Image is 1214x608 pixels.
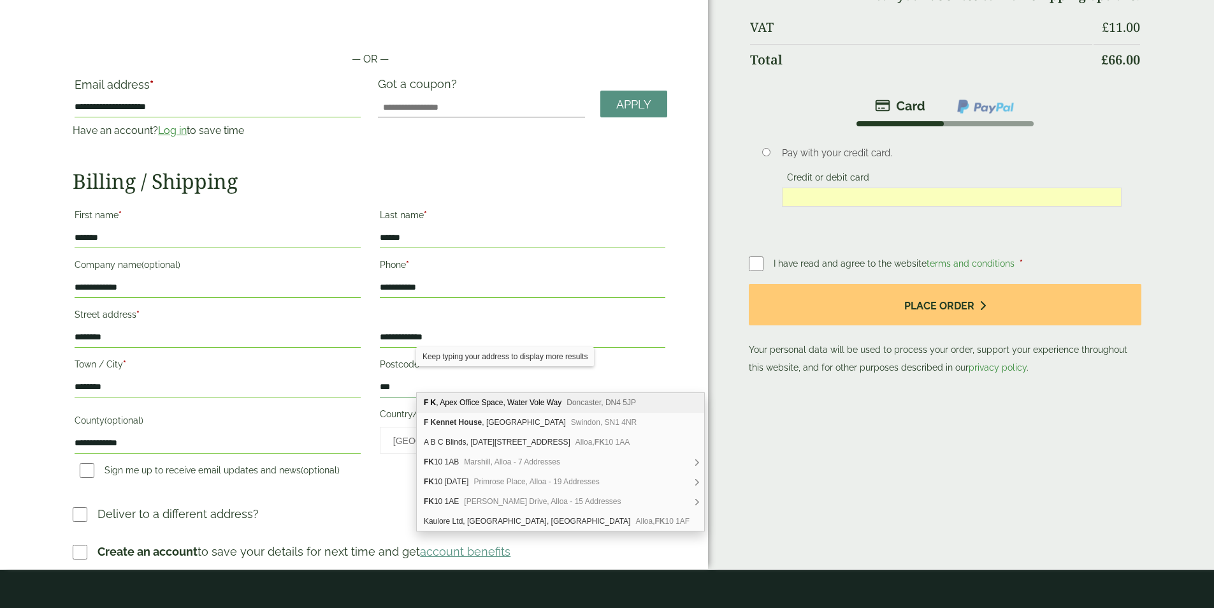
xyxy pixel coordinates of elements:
button: Place order [749,284,1141,325]
span: (optional) [301,465,340,475]
span: Marshill, Alloa - 7 Addresses [464,457,560,466]
label: Sign me up to receive email updates and news [75,465,345,479]
b: FK [424,457,434,466]
span: [PERSON_NAME] Drive, Alloa - 15 Addresses [464,497,621,506]
abbr: required [123,359,126,369]
img: stripe.png [875,98,925,114]
span: Alloa, 10 1AF [635,517,690,526]
span: Country/Region [380,427,665,454]
abbr: required [136,309,140,320]
span: I have read and agree to the website [774,258,1017,269]
bdi: 66.00 [1101,51,1140,68]
span: Alloa, 10 1AA [575,438,630,447]
div: F Kennet House, Tithe Barn Crescent [417,413,704,433]
label: Phone [380,256,665,278]
div: F K, Apex Office Space, Water Vole Way [417,393,704,413]
p: — OR — [73,52,667,67]
iframe: Secure payment button frame [73,11,667,36]
th: VAT [750,12,1092,43]
abbr: required [406,260,409,270]
label: Town / City [75,355,360,377]
div: A B C Blinds, 2 Mar Place [417,433,704,452]
label: Got a coupon? [378,77,462,97]
label: County [75,412,360,433]
span: Primrose Place, Alloa - 19 Addresses [473,477,599,486]
p: Your personal data will be used to process your order, support your experience throughout this we... [749,284,1141,376]
b: FK [595,438,605,447]
span: Apply [616,98,651,112]
a: Log in [158,124,187,137]
strong: Create an account [98,545,198,558]
abbr: required [150,78,154,91]
b: F Kennet House [424,418,482,427]
div: FK10 1AE [417,492,704,512]
label: Street address [75,306,360,327]
span: (optional) [105,415,143,426]
p: Have an account? to save time [73,123,362,138]
label: Postcode [380,355,665,377]
span: United Kingdom (UK) [393,427,626,454]
label: Country/Region [380,405,665,427]
img: ppcp-gateway.png [956,98,1015,115]
label: Last name [380,206,665,228]
label: Email address [75,79,360,97]
input: Sign me up to receive email updates and news(optional) [80,463,94,478]
a: privacy policy [969,362,1027,373]
iframe: Secure card payment input frame [786,191,1118,203]
span: £ [1101,51,1108,68]
b: FK [424,497,434,506]
div: FK10 1AD [417,472,704,492]
div: Keep typing your address to display more results [416,347,594,366]
b: F K [424,398,436,407]
label: First name [75,206,360,228]
span: (optional) [141,260,180,270]
p: Pay with your credit card. [782,146,1122,160]
span: £ [1102,19,1109,36]
abbr: required [119,210,122,220]
bdi: 11.00 [1102,19,1140,36]
div: FK10 1AB [417,452,704,472]
abbr: required [424,210,427,220]
b: FK [424,477,434,486]
div: Kaulore Ltd, Lime Tree House, North Castle Street [417,512,704,531]
label: Company name [75,256,360,278]
p: Deliver to a different address? [98,505,259,523]
a: terms and conditions [927,258,1015,269]
label: Credit or debit card [782,172,874,186]
span: Swindon, SN1 4NR [571,418,637,427]
abbr: required [419,359,423,369]
th: Total [750,44,1092,75]
h2: Billing / Shipping [73,169,667,193]
b: FK [655,517,665,526]
p: to save your details for next time and get [98,543,510,560]
abbr: required [1020,258,1023,269]
span: Doncaster, DN4 5JP [567,398,636,407]
a: account benefits [420,545,510,558]
a: Apply [600,91,667,118]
